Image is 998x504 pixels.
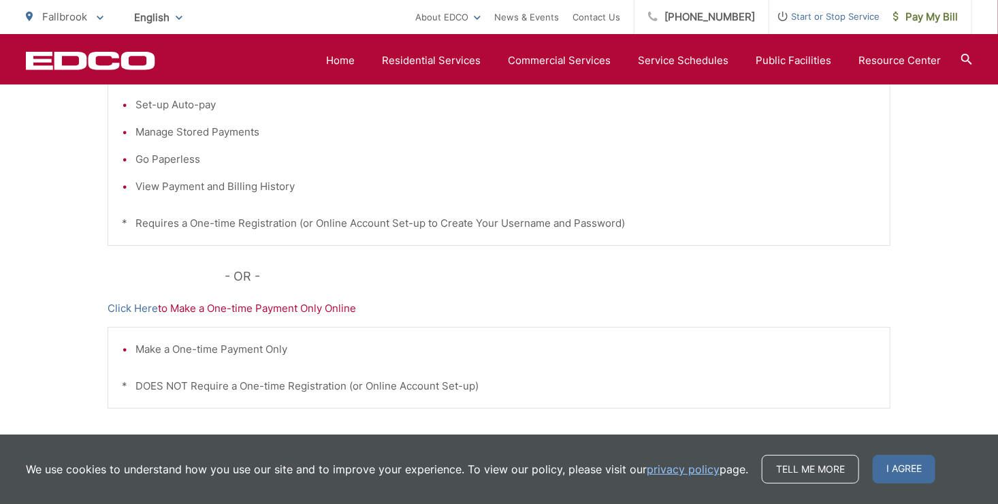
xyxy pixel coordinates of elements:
a: About EDCO [415,9,481,25]
a: Tell me more [762,455,859,484]
li: View Payment and Billing History [135,178,876,195]
a: privacy policy [647,461,720,477]
span: Pay My Bill [893,9,958,25]
a: EDCD logo. Return to the homepage. [26,51,155,70]
li: Set-up Auto-pay [135,97,876,113]
li: Make a One-time Payment Only [135,341,876,358]
span: Fallbrook [42,10,87,23]
a: Home [326,52,355,69]
li: Go Paperless [135,151,876,168]
p: * Requires a One-time Registration (or Online Account Set-up to Create Your Username and Password) [122,215,876,232]
a: News & Events [494,9,559,25]
span: English [124,5,193,29]
a: Resource Center [858,52,941,69]
p: to Make a One-time Payment Only Online [108,300,890,317]
p: - OR - [225,266,891,287]
a: Residential Services [382,52,481,69]
p: * DOES NOT Require a One-time Registration (or Online Account Set-up) [122,378,876,394]
a: Commercial Services [508,52,611,69]
a: Public Facilities [756,52,831,69]
span: I agree [873,455,935,484]
li: Manage Stored Payments [135,124,876,140]
a: Contact Us [573,9,620,25]
a: Service Schedules [638,52,728,69]
a: Click Here [108,300,158,317]
p: We use cookies to understand how you use our site and to improve your experience. To view our pol... [26,461,748,477]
